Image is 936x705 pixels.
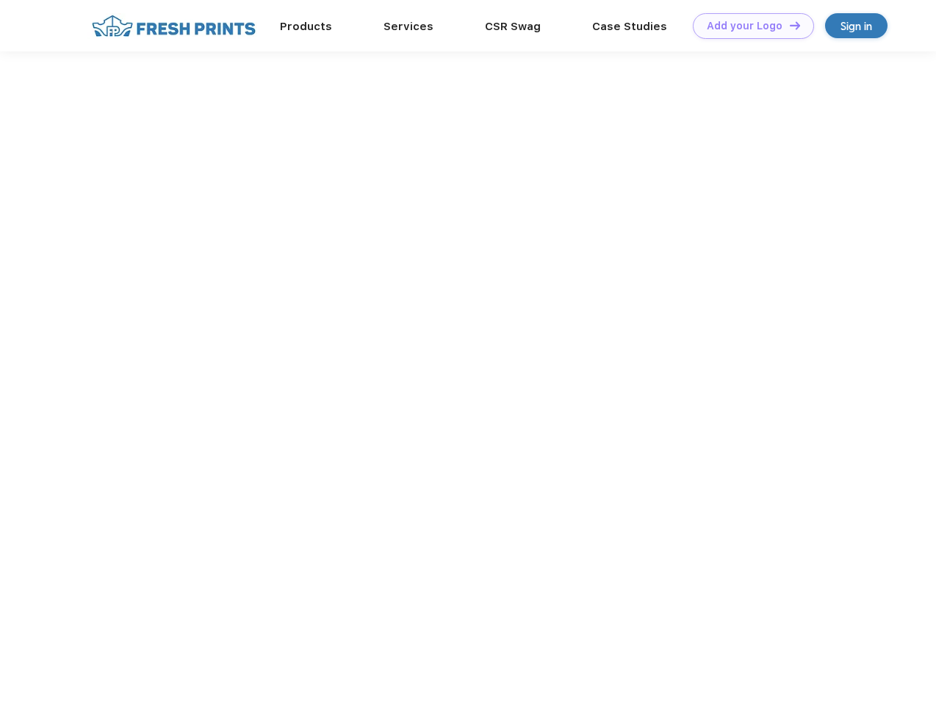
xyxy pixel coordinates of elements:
img: DT [790,21,800,29]
a: Products [280,20,332,33]
div: Sign in [840,18,872,35]
a: Sign in [825,13,888,38]
img: fo%20logo%202.webp [87,13,260,39]
div: Add your Logo [707,20,782,32]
